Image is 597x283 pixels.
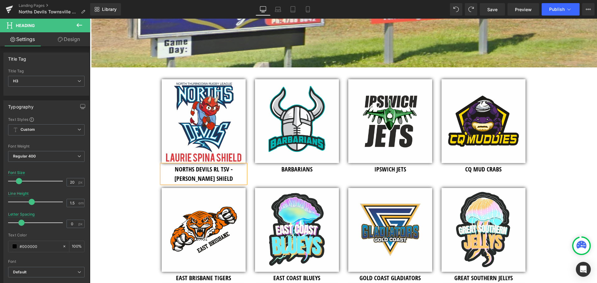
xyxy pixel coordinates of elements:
[8,144,85,148] div: Font Weight
[78,201,84,205] span: em
[258,146,342,155] h3: IPSWICH JETS
[582,3,595,16] button: More
[352,146,436,155] h3: CQ MUD CRABS
[542,3,580,16] button: Publish
[507,3,539,16] a: Preview
[8,259,85,264] div: Font
[8,117,85,122] div: Text Styles
[465,3,477,16] button: Redo
[8,171,25,175] div: Font Size
[256,3,271,16] a: Desktop
[78,222,84,226] span: px
[20,243,59,250] input: Color
[69,241,84,252] div: %
[16,23,35,28] span: Heading
[78,180,84,184] span: px
[450,3,462,16] button: Undo
[8,53,26,62] div: Title Tag
[21,127,35,132] b: Custom
[8,233,85,237] div: Text Color
[165,255,249,264] h3: EAST COAST BLUEYS
[13,270,26,275] i: Default
[8,69,85,73] div: Title Tag
[19,3,90,8] a: Landing Pages
[165,146,249,155] h3: BARBARIANS
[13,79,18,83] b: H3
[8,212,35,217] div: Letter Spacing
[72,255,156,264] h3: EAST BRISBANE TIGERS
[300,3,315,16] a: Mobile
[102,7,117,12] span: Library
[285,3,300,16] a: Tablet
[8,101,34,109] div: Typography
[258,255,342,264] h3: GOLD COAST GLADIATORS
[549,7,565,12] span: Publish
[271,3,285,16] a: Laptop
[90,3,121,16] a: New Library
[46,32,91,46] a: Design
[13,154,36,158] b: Regular 400
[19,9,78,14] span: Norths Devils Townsville Carnivals
[8,191,29,196] div: Line Height
[515,6,532,13] span: Preview
[487,6,497,13] span: Save
[576,262,591,277] div: Open Intercom Messenger
[352,255,436,264] h3: GREAT SOUTHERN JELLYS
[72,146,156,165] h3: NORTHS DEVILS RL TSV - [PERSON_NAME] SHIELD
